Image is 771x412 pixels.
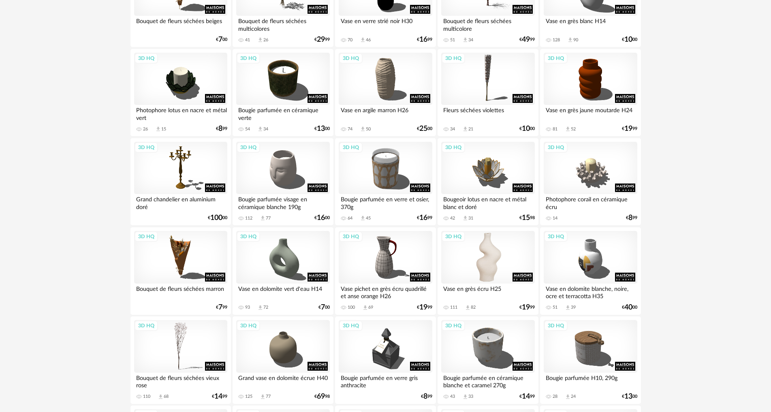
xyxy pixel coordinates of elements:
a: 3D HQ Vase en dolomite blanche, noire, ocre et terracotta H35 51 Download icon 39 €4000 [540,227,641,315]
div: 50 [366,126,371,132]
div: € 99 [417,305,432,310]
div: € 00 [519,126,535,132]
div: Vase en dolomite blanche, noire, ocre et terracotta H35 [544,284,637,300]
a: 3D HQ Photophore lotus en nacre et métal vert 26 Download icon 15 €899 [130,49,231,137]
div: € 99 [626,215,637,221]
a: 3D HQ Bougie parfumée en verre gris anthracite €899 [335,316,436,404]
div: € 00 [622,394,637,399]
div: Photophore corail en céramique écru [544,194,637,210]
div: Bougeoir lotus en nacre et métal blanc et doré [441,194,534,210]
div: € 00 [216,37,227,43]
div: 28 [553,394,557,399]
div: Bougie parfumée H10, 290g [544,373,637,389]
div: 43 [450,394,455,399]
div: 69 [368,305,373,310]
div: Vase en grès jaune moutarde H24 [544,105,637,121]
div: € 00 [314,215,330,221]
div: Bouquet de fleurs séchées multicolore [441,16,534,32]
div: 64 [348,216,352,221]
div: 111 [450,305,457,310]
div: Vase en dolomite vert d'eau H14 [236,284,329,300]
div: 3D HQ [237,142,260,153]
span: 8 [423,394,427,399]
span: Download icon [462,126,468,132]
span: Download icon [260,394,266,400]
div: € 98 [519,215,535,221]
div: € 98 [314,394,330,399]
div: 3D HQ [544,53,568,64]
span: 16 [419,215,427,221]
div: € 99 [417,215,432,221]
span: 13 [317,126,325,132]
a: 3D HQ Grand vase en dolomite écrue H40 125 Download icon 77 €6998 [233,316,333,404]
div: 42 [450,216,455,221]
div: 72 [263,305,268,310]
div: 128 [553,37,560,43]
a: 3D HQ Bouquet de fleurs séchées vieux rose 110 Download icon 68 €1499 [130,316,231,404]
div: 45 [366,216,371,221]
span: Download icon [462,215,468,221]
span: 14 [522,394,530,399]
a: 3D HQ Bouquet de fleurs séchées marron €799 [130,227,231,315]
div: 3D HQ [135,53,158,64]
div: Vase en grès écru H25 [441,284,534,300]
div: € 00 [622,37,637,43]
div: 81 [553,126,557,132]
a: 3D HQ Grand chandelier en aluminium doré €10000 [130,138,231,226]
div: 3D HQ [135,320,158,331]
a: 3D HQ Photophore corail en céramique écru 14 €899 [540,138,641,226]
a: 3D HQ Vase en grès écru H25 111 Download icon 82 €1999 [438,227,538,315]
div: 3D HQ [544,320,568,331]
div: Vase en grès blanc H14 [544,16,637,32]
div: 3D HQ [339,53,363,64]
div: Vase en argile marron H26 [339,105,432,121]
span: Download icon [158,394,164,400]
span: Download icon [462,37,468,43]
div: 3D HQ [135,142,158,153]
span: Download icon [155,126,161,132]
div: € 99 [519,305,535,310]
span: Download icon [565,305,571,311]
div: € 00 [622,305,637,310]
div: 3D HQ [237,320,260,331]
div: Bougie parfumée en céramique verte [236,105,329,121]
a: 3D HQ Bougie parfumée en céramique blanche et caramel 270g 43 Download icon 33 €1499 [438,316,538,404]
div: Bouquet de fleurs séchées marron [134,284,227,300]
div: 31 [468,216,473,221]
div: Bougie parfumée en céramique blanche et caramel 270g [441,373,534,389]
div: 14 [553,216,557,221]
div: Photophore lotus en nacre et métal vert [134,105,227,121]
div: 77 [266,394,271,399]
div: 3D HQ [442,320,465,331]
span: 8 [218,126,222,132]
div: 3D HQ [442,231,465,242]
span: Download icon [257,37,263,43]
div: Bouquet de fleurs séchées multicolores [236,16,329,32]
a: 3D HQ Bougie parfumée en céramique verte 54 Download icon 34 €1300 [233,49,333,137]
div: 82 [471,305,476,310]
span: 7 [218,37,222,43]
div: 24 [571,394,576,399]
div: 34 [450,126,455,132]
div: € 99 [216,126,227,132]
div: 90 [573,37,578,43]
a: 3D HQ Bougie parfumée visage en céramique blanche 190g 112 Download icon 77 €1600 [233,138,333,226]
span: 29 [317,37,325,43]
div: 15 [161,126,166,132]
a: 3D HQ Bougie parfumée en verre et osier, 370g 64 Download icon 45 €1699 [335,138,436,226]
span: 14 [214,394,222,399]
div: 68 [164,394,169,399]
div: € 99 [216,305,227,310]
div: 112 [245,216,252,221]
div: 3D HQ [339,142,363,153]
a: 3D HQ Bougie parfumée H10, 290g 28 Download icon 24 €1300 [540,316,641,404]
div: 3D HQ [339,231,363,242]
a: 3D HQ Vase pichet en grès écru quadrillé et anse orange H26 100 Download icon 69 €1999 [335,227,436,315]
span: 25 [419,126,427,132]
div: Vase en verre strié noir H30 [339,16,432,32]
div: 110 [143,394,150,399]
div: 33 [468,394,473,399]
div: 34 [263,126,268,132]
div: 51 [450,37,455,43]
div: 3D HQ [442,53,465,64]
